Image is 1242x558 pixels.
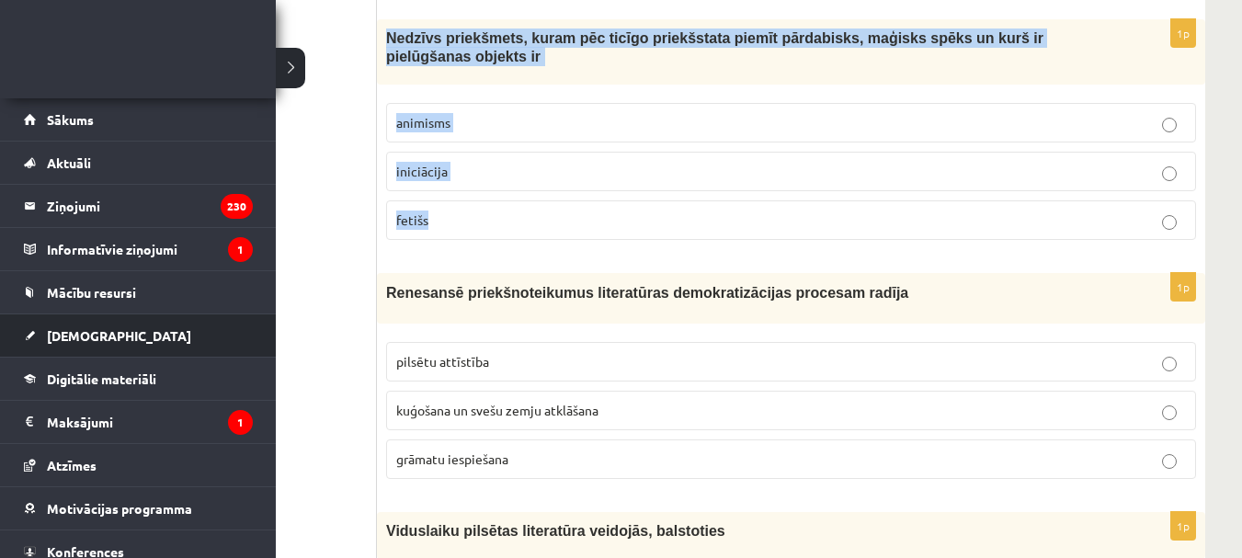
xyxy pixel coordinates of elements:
legend: Maksājumi [47,401,253,443]
i: 1 [228,237,253,262]
p: 1p [1170,18,1196,48]
span: grāmatu iespiešana [396,450,508,467]
span: [DEMOGRAPHIC_DATA] [47,327,191,344]
legend: Ziņojumi [47,185,253,227]
span: pilsētu attīstība [396,353,489,370]
input: fetišs [1162,215,1177,230]
span: Sākums [47,111,94,128]
a: Digitālie materiāli [24,358,253,400]
a: Mācību resursi [24,271,253,313]
span: Renesansē priekšnoteikumus literatūras demokratizācijas procesam radīja [386,285,908,301]
span: Atzīmes [47,457,97,473]
p: 1p [1170,511,1196,541]
p: 1p [1170,272,1196,302]
span: Viduslaiku pilsētas literatūra veidojās, balstoties [386,523,725,539]
input: kuģošana un svešu zemju atklāšana [1162,405,1177,420]
span: fetišs [396,211,428,228]
a: [DEMOGRAPHIC_DATA] [24,314,253,357]
span: Digitālie materiāli [47,370,156,387]
a: Motivācijas programma [24,487,253,530]
input: grāmatu iespiešana [1162,454,1177,469]
a: Maksājumi1 [24,401,253,443]
span: Motivācijas programma [47,500,192,517]
input: iniciācija [1162,166,1177,181]
i: 1 [228,410,253,435]
span: Nedzīvs priekšmets, kuram pēc ticīgo priekšstata piemīt pārdabisks, maģisks spēks un kurš ir piel... [386,30,1043,65]
input: animisms [1162,118,1177,132]
a: Aktuāli [24,142,253,184]
a: Sākums [24,98,253,141]
span: kuģošana un svešu zemju atklāšana [396,402,598,418]
span: Mācību resursi [47,284,136,301]
i: 230 [221,194,253,219]
span: Aktuāli [47,154,91,171]
a: Atzīmes [24,444,253,486]
span: iniciācija [396,163,448,179]
a: Ziņojumi230 [24,185,253,227]
a: Informatīvie ziņojumi1 [24,228,253,270]
input: pilsētu attīstība [1162,357,1177,371]
a: Rīgas 1. Tālmācības vidusskola [20,32,167,78]
span: animisms [396,114,450,131]
legend: Informatīvie ziņojumi [47,228,253,270]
